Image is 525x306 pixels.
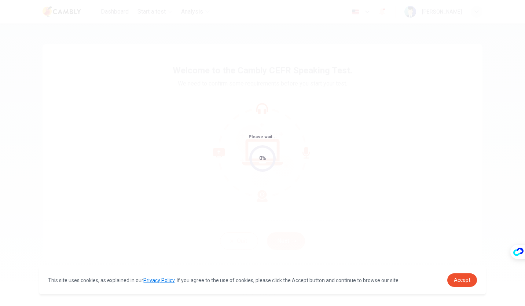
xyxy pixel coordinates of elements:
span: Accept [454,277,470,283]
div: 0% [259,154,266,163]
a: dismiss cookie message [447,273,477,287]
div: cookieconsent [39,266,485,294]
a: Privacy Policy [143,277,175,283]
span: This site uses cookies, as explained in our . If you agree to the use of cookies, please click th... [48,277,400,283]
span: Please wait... [249,134,277,139]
